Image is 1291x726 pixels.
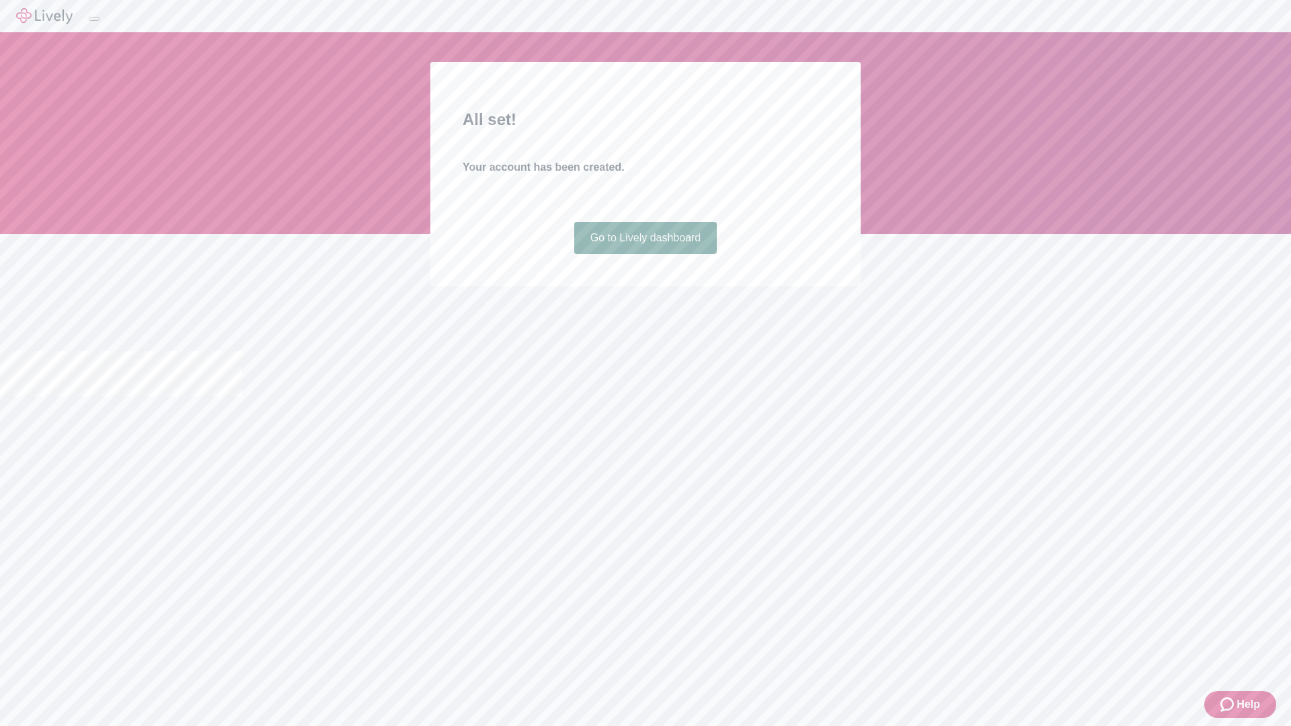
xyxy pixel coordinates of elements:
[16,8,73,24] img: Lively
[574,222,717,254] a: Go to Lively dashboard
[1220,696,1237,713] svg: Zendesk support icon
[463,159,828,175] h4: Your account has been created.
[463,108,828,132] h2: All set!
[1237,696,1260,713] span: Help
[1204,691,1276,718] button: Zendesk support iconHelp
[89,17,100,21] button: Log out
